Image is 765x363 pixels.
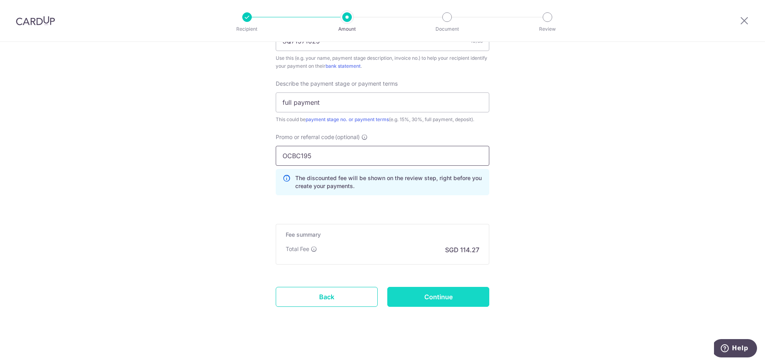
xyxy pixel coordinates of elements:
a: Back [276,287,378,307]
p: Amount [318,25,377,33]
p: Review [518,25,577,33]
input: Continue [387,287,489,307]
h5: Fee summary [286,231,479,239]
span: Promo or referral code [276,133,334,141]
p: The discounted fee will be shown on the review step, right before you create your payments. [295,174,483,190]
span: Describe the payment stage or payment terms [276,80,398,88]
p: SGD 114.27 [445,245,479,255]
div: This could be (e.g. 15%, 30%, full payment, deposit). [276,116,489,124]
span: (optional) [335,133,360,141]
p: Total Fee [286,245,309,253]
img: CardUp [16,16,55,26]
iframe: Opens a widget where you can find more information [714,339,757,359]
a: payment stage no. or payment terms [306,116,389,122]
a: bank statement [326,63,361,69]
p: Document [418,25,477,33]
p: Recipient [218,25,277,33]
div: Use this (e.g. your name, payment stage description, invoice no.) to help your recipient identify... [276,54,489,70]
